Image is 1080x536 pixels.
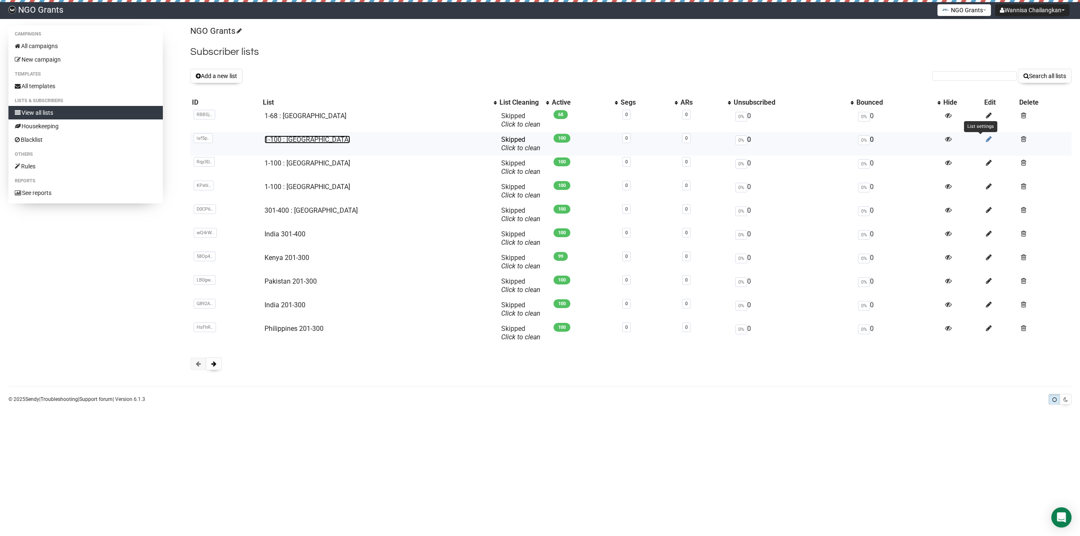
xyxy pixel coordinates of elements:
a: Sendy [25,396,39,402]
div: Edit [984,98,1016,107]
span: 100 [553,228,570,237]
span: Skipped [501,112,540,128]
span: LB0gw.. [194,275,216,285]
span: 100 [553,323,570,332]
span: 99 [553,252,568,261]
th: List: No sort applied, activate to apply an ascending sort [261,97,498,108]
a: 0 [625,135,628,141]
a: 0 [625,159,628,165]
a: Click to clean [501,262,540,270]
a: India 301-400 [265,230,305,238]
a: See reports [8,186,163,200]
a: Philippines 201-300 [265,325,324,333]
div: List settings [964,121,997,132]
span: 100 [553,181,570,190]
td: 0 [855,108,942,132]
li: Others [8,149,163,160]
a: Blacklist [8,133,163,146]
span: Skipped [501,206,540,223]
td: 0 [732,132,855,156]
a: Housekeeping [8,119,163,133]
td: 0 [855,227,942,250]
td: 0 [855,132,942,156]
a: 0 [625,325,628,330]
span: 0% [858,301,870,311]
th: Edit: No sort applied, sorting is disabled [983,97,1018,108]
a: India 201-300 [265,301,305,309]
a: 0 [685,206,688,212]
th: Segs: No sort applied, activate to apply an ascending sort [619,97,679,108]
td: 0 [855,250,942,274]
a: 0 [685,277,688,283]
button: Search all lists [1018,69,1072,83]
li: Lists & subscribers [8,96,163,106]
td: 0 [732,298,855,321]
th: Active: No sort applied, activate to apply an ascending sort [550,97,619,108]
a: New campaign [8,53,163,66]
td: 0 [732,108,855,132]
th: ID: No sort applied, sorting is disabled [190,97,261,108]
a: 1-100 : [GEOGRAPHIC_DATA] [265,183,350,191]
span: KPxhl.. [194,181,214,190]
span: isf5p.. [194,133,213,143]
a: 0 [685,135,688,141]
th: Unsubscribed: No sort applied, activate to apply an ascending sort [732,97,855,108]
a: Click to clean [501,191,540,199]
a: 1-100 : [GEOGRAPHIC_DATA] [265,159,350,167]
td: 0 [732,321,855,345]
a: NGO Grants [190,26,240,36]
th: Hide: No sort applied, sorting is disabled [942,97,983,108]
div: Bounced [856,98,933,107]
button: NGO Grants [937,4,991,16]
span: 0% [858,230,870,240]
a: 0 [685,183,688,188]
span: 0% [735,183,747,192]
span: 0% [858,183,870,192]
span: D0CP6.. [194,204,216,214]
a: Click to clean [501,286,540,294]
a: Rules [8,160,163,173]
span: G892A.. [194,299,216,309]
a: 0 [625,183,628,188]
img: 17080ac3efa689857045ce3784bc614b [8,6,16,14]
span: Skipped [501,325,540,341]
a: 1-100 : [GEOGRAPHIC_DATA] [265,135,350,143]
a: 0 [685,254,688,259]
span: 0% [858,254,870,263]
p: © 2025 | | | Version 6.1.3 [8,395,145,404]
td: 0 [855,156,942,179]
div: ARs [680,98,723,107]
div: Hide [943,98,981,107]
td: 0 [855,179,942,203]
a: 0 [625,206,628,212]
span: 0% [858,325,870,334]
a: Troubleshooting [40,396,78,402]
td: 0 [732,156,855,179]
div: List Cleaning [499,98,542,107]
a: All campaigns [8,39,163,53]
th: Bounced: No sort applied, activate to apply an ascending sort [855,97,942,108]
th: List Cleaning: No sort applied, activate to apply an ascending sort [498,97,550,108]
span: 0% [735,159,747,169]
span: Skipped [501,230,540,246]
span: 0% [858,135,870,145]
a: 0 [685,159,688,165]
div: List [263,98,489,107]
a: View all lists [8,106,163,119]
span: Skipped [501,183,540,199]
button: Add a new list [190,69,243,83]
span: 0% [858,206,870,216]
a: 301-400 : [GEOGRAPHIC_DATA] [265,206,358,214]
div: Open Intercom Messenger [1051,507,1072,528]
h2: Subscriber lists [190,44,1072,60]
td: 0 [732,274,855,298]
div: Unsubscribed [734,98,846,107]
td: 0 [855,321,942,345]
a: Click to clean [501,168,540,176]
a: Click to clean [501,238,540,246]
li: Campaigns [8,29,163,39]
a: Click to clean [501,144,540,152]
span: Skipped [501,277,540,294]
span: 58Op4.. [194,252,216,261]
a: 0 [625,230,628,236]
